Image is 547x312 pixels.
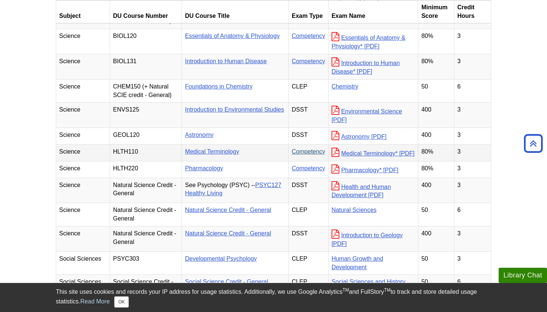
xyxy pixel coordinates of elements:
td: PSYC303 [110,251,182,275]
td: 50 [418,251,454,275]
a: Competency [292,33,325,39]
td: Science [56,29,110,54]
td: Social Science Credit - General [110,275,182,298]
td: Science [56,79,110,103]
a: Astronomy [332,134,387,140]
td: Science [56,103,110,128]
a: Back to Top [521,138,545,148]
sup: TM [342,287,349,293]
td: 3 [454,144,491,161]
td: DSST [289,103,329,128]
td: 6 [454,79,491,103]
td: DSST [289,226,329,251]
td: Science [56,203,110,226]
td: 3 [454,54,491,80]
a: Introduction to Environmental Studies [185,106,284,113]
a: Astronomy [185,132,213,138]
td: Natural Science Credit - General [110,178,182,203]
td: 50 [418,79,454,103]
a: Essentials of Anatomy & Physiology [185,33,279,39]
td: 50 [418,203,454,226]
a: Introduction to Human Disease [185,58,267,64]
td: 80% [418,29,454,54]
td: CLEP [289,79,329,103]
td: 80% [418,144,454,161]
a: Environmental Science [332,108,402,123]
td: GEOL120 [110,128,182,145]
a: Natural Science Credit - General [185,230,271,237]
td: 3 [454,226,491,251]
div: This site uses cookies and records your IP address for usage statistics. Additionally, we use Goo... [56,287,491,308]
td: BIOL120 [110,29,182,54]
a: Developmental Psychology [185,255,257,262]
a: Competency [292,58,325,64]
td: 400 [418,103,454,128]
button: Close [114,296,129,308]
td: CLEP [289,251,329,275]
a: Medical Terminology* [332,150,415,157]
a: Competency [292,165,325,171]
a: Health and Human Development [332,184,391,199]
td: Science [56,226,110,251]
a: Foundations in Chemistry [185,83,252,90]
a: Essentials of Anatomy & Physiology* [332,35,406,49]
td: DSST [289,128,329,145]
td: Science [56,54,110,80]
td: Science [56,128,110,145]
td: CHEM150 (+ Natural SCIE credit - General) [110,79,182,103]
button: Library Chat [499,268,547,283]
td: 400 [418,128,454,145]
td: See Psychology (PSYC) -- [182,178,289,203]
td: Science [56,161,110,178]
td: HLTH110 [110,144,182,161]
td: DSST [289,178,329,203]
td: 3 [454,29,491,54]
a: Introduction to Geology [332,232,403,247]
td: CLEP [289,203,329,226]
td: 3 [454,128,491,145]
a: Natural Science Credit - General [185,207,271,213]
td: HLTH220 [110,161,182,178]
a: Natural Sciences [332,207,377,213]
td: Natural Science Credit - General [110,203,182,226]
td: Science [56,144,110,161]
a: Social Sciences and History [332,279,405,285]
a: Pharmacology [185,165,223,171]
a: Pharmacology* [332,167,399,173]
a: Competency [292,148,325,155]
a: Medical Terminology [185,148,239,155]
td: 6 [454,275,491,298]
td: 6 [454,203,491,226]
td: Science [56,178,110,203]
td: Social Sciences [56,275,110,298]
a: Human Growth and Development [332,255,383,270]
td: Natural Science Credit - General [110,226,182,251]
td: 400 [418,226,454,251]
td: ENVS125 [110,103,182,128]
a: Social Science Credit - General [185,279,268,285]
td: 50 [418,275,454,298]
td: 80% [418,54,454,80]
td: BIOL131 [110,54,182,80]
td: 3 [454,178,491,203]
sup: TM [384,287,390,293]
a: Introduction to Human Disease* [332,60,400,75]
td: 3 [454,251,491,275]
td: 3 [454,103,491,128]
td: 400 [418,178,454,203]
td: 80% [418,161,454,178]
td: Social Sciences [56,251,110,275]
td: 3 [454,161,491,178]
a: Chemistry [332,83,358,90]
a: Read More [80,298,110,305]
td: CLEP [289,275,329,298]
